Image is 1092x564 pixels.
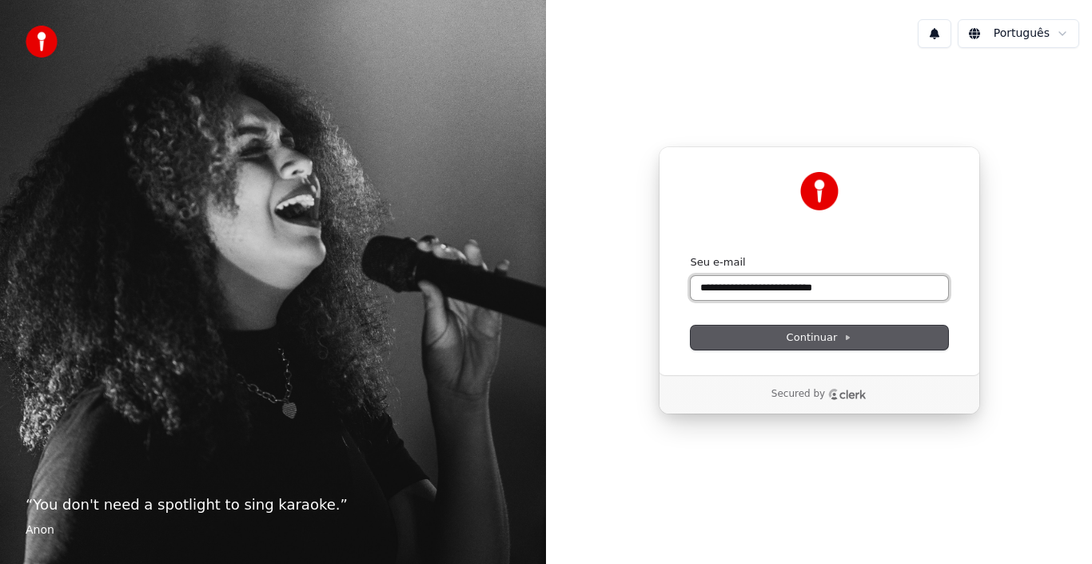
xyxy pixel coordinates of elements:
img: Youka [800,172,839,210]
button: Continuar [691,326,948,350]
footer: Anon [26,522,520,538]
p: Secured by [771,388,825,401]
span: Continuar [787,330,852,345]
img: youka [26,26,58,58]
a: Clerk logo [828,389,867,400]
label: Seu e-mail [691,255,746,270]
p: “ You don't need a spotlight to sing karaoke. ” [26,494,520,516]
